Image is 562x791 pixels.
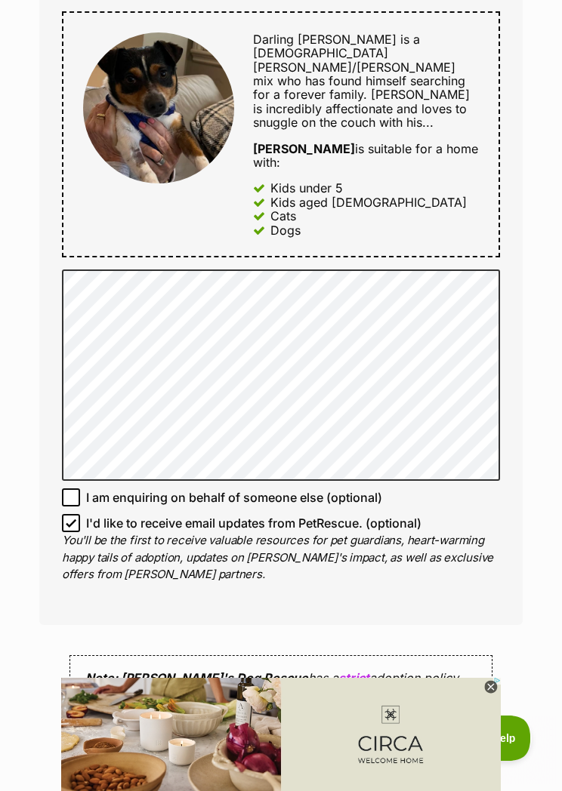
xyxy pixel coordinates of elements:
[86,488,382,506] span: I am enquiring on behalf of someone else (optional)
[85,670,308,685] strong: Note: [PERSON_NAME]'s Dog Rescue
[253,142,479,170] div: is suitable for a home with:
[83,32,234,183] img: Charlie
[253,87,470,130] span: [PERSON_NAME] is incredibly affectionate and loves to snuggle on the couch with his...
[270,223,301,237] div: Dogs
[270,195,467,209] div: Kids aged [DEMOGRAPHIC_DATA]
[253,141,355,156] strong: [PERSON_NAME]
[6,716,556,783] iframe: Advertisement
[86,514,421,532] span: I'd like to receive email updates from PetRescue. (optional)
[270,209,296,223] div: Cats
[338,670,369,685] a: strict
[62,532,500,583] p: You'll be the first to receive valuable resources for pet guardians, heart-warming happy tails of...
[270,181,343,195] div: Kids under 5
[253,32,465,103] span: Darling [PERSON_NAME] is a [DEMOGRAPHIC_DATA] [PERSON_NAME]/[PERSON_NAME] mix who has found himse...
